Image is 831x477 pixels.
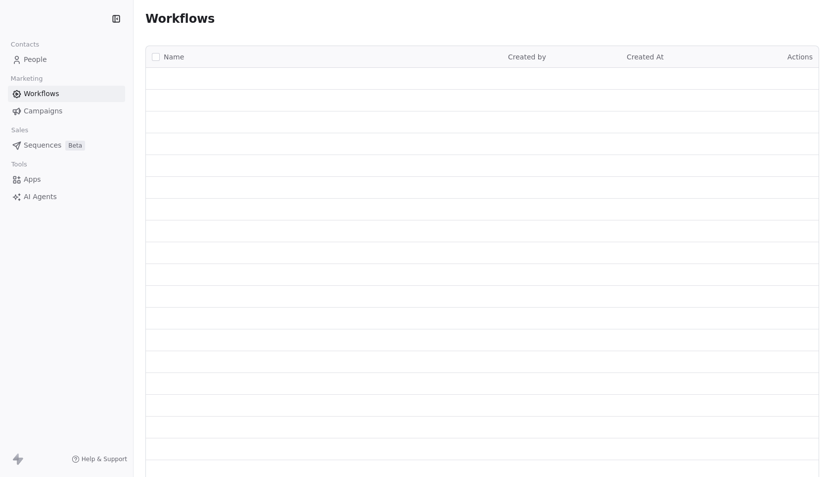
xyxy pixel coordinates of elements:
span: Apps [24,174,41,185]
a: SequencesBeta [8,137,125,154]
span: Sales [7,123,33,138]
span: Contacts [6,37,44,52]
span: People [24,54,47,65]
span: Workflows [145,12,215,26]
span: Name [164,52,184,62]
span: Beta [65,141,85,151]
a: People [8,52,125,68]
span: Marketing [6,71,47,86]
span: Workflows [24,89,59,99]
span: Actions [787,53,813,61]
a: Campaigns [8,103,125,119]
span: Sequences [24,140,61,151]
a: Workflows [8,86,125,102]
a: AI Agents [8,189,125,205]
span: Created by [508,53,546,61]
span: Tools [7,157,31,172]
span: Help & Support [82,455,127,463]
span: Campaigns [24,106,62,116]
span: Created At [627,53,664,61]
span: AI Agents [24,192,57,202]
a: Help & Support [72,455,127,463]
a: Apps [8,171,125,188]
